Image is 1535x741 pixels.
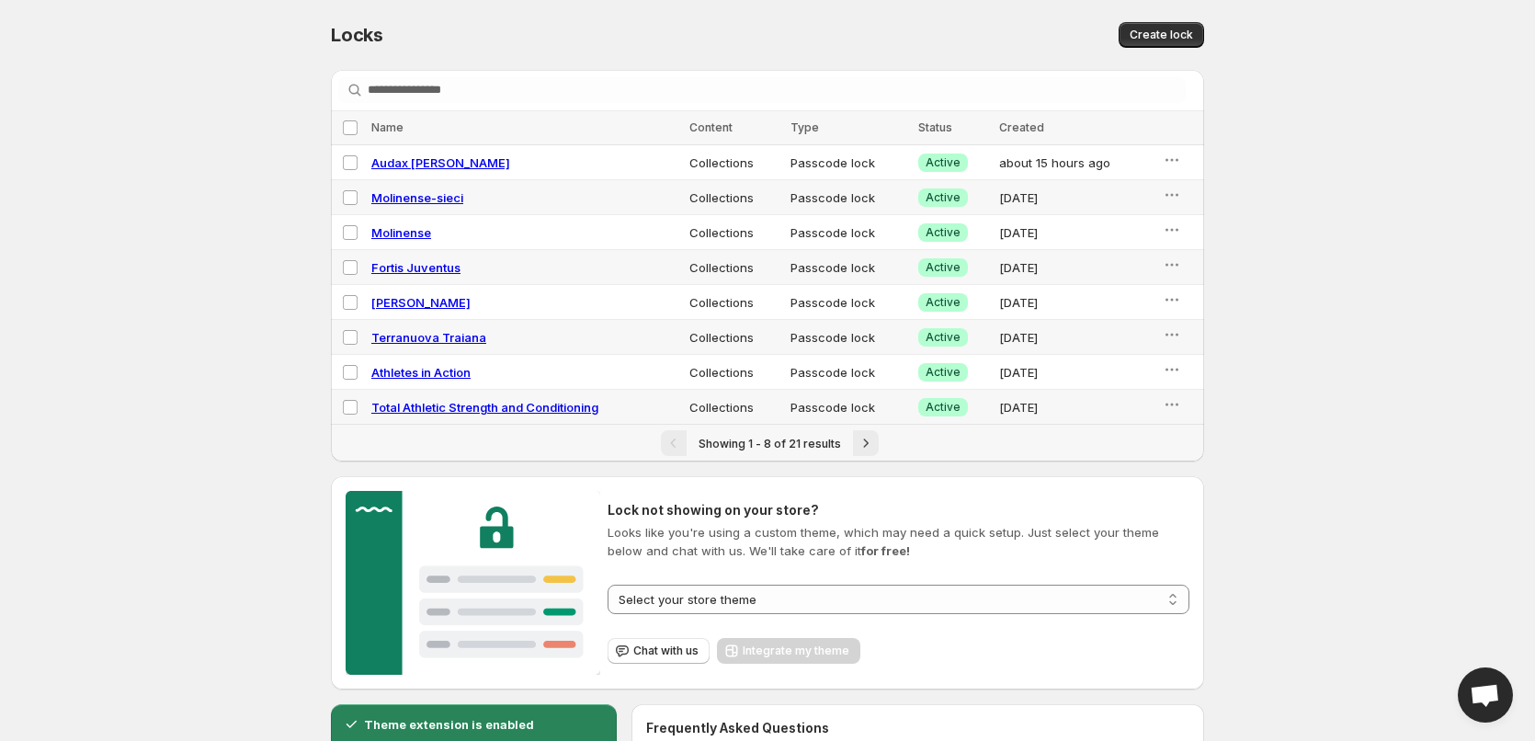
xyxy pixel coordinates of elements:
[684,320,785,355] td: Collections
[684,250,785,285] td: Collections
[371,330,486,345] a: Terranuova Traiana
[785,180,913,215] td: Passcode lock
[926,400,961,415] span: Active
[926,155,961,170] span: Active
[785,250,913,285] td: Passcode lock
[608,501,1189,519] h2: Lock not showing on your store?
[684,180,785,215] td: Collections
[994,320,1157,355] td: [DATE]
[364,715,534,734] h2: Theme extension is enabled
[371,155,510,170] a: Audax [PERSON_NAME]
[684,390,785,425] td: Collections
[861,543,910,558] strong: for free!
[608,638,710,664] button: Chat with us
[371,190,463,205] a: Molinense-sieci
[853,430,879,456] button: Next
[608,523,1189,560] p: Looks like you're using a custom theme, which may need a quick setup. Just select your theme belo...
[785,215,913,250] td: Passcode lock
[926,260,961,275] span: Active
[926,225,961,240] span: Active
[994,390,1157,425] td: [DATE]
[689,120,733,134] span: Content
[371,295,471,310] a: [PERSON_NAME]
[994,250,1157,285] td: [DATE]
[1119,22,1204,48] button: Create lock
[646,719,1189,737] h2: Frequently Asked Questions
[994,215,1157,250] td: [DATE]
[926,330,961,345] span: Active
[1130,28,1193,42] span: Create lock
[994,285,1157,320] td: [DATE]
[918,120,952,134] span: Status
[371,400,598,415] a: Total Athletic Strength and Conditioning
[1458,667,1513,723] a: Open chat
[684,215,785,250] td: Collections
[371,120,404,134] span: Name
[684,355,785,390] td: Collections
[699,437,841,450] span: Showing 1 - 8 of 21 results
[994,180,1157,215] td: [DATE]
[926,365,961,380] span: Active
[633,644,699,658] span: Chat with us
[785,320,913,355] td: Passcode lock
[926,295,961,310] span: Active
[785,355,913,390] td: Passcode lock
[371,225,431,240] a: Molinense
[785,145,913,180] td: Passcode lock
[790,120,819,134] span: Type
[331,24,383,46] span: Locks
[346,491,600,675] img: Customer support
[371,260,460,275] a: Fortis Juventus
[371,365,471,380] a: Athletes in Action
[926,190,961,205] span: Active
[684,285,785,320] td: Collections
[999,120,1044,134] span: Created
[684,145,785,180] td: Collections
[785,285,913,320] td: Passcode lock
[994,355,1157,390] td: [DATE]
[994,145,1157,180] td: about 15 hours ago
[785,390,913,425] td: Passcode lock
[331,424,1204,462] nav: Pagination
